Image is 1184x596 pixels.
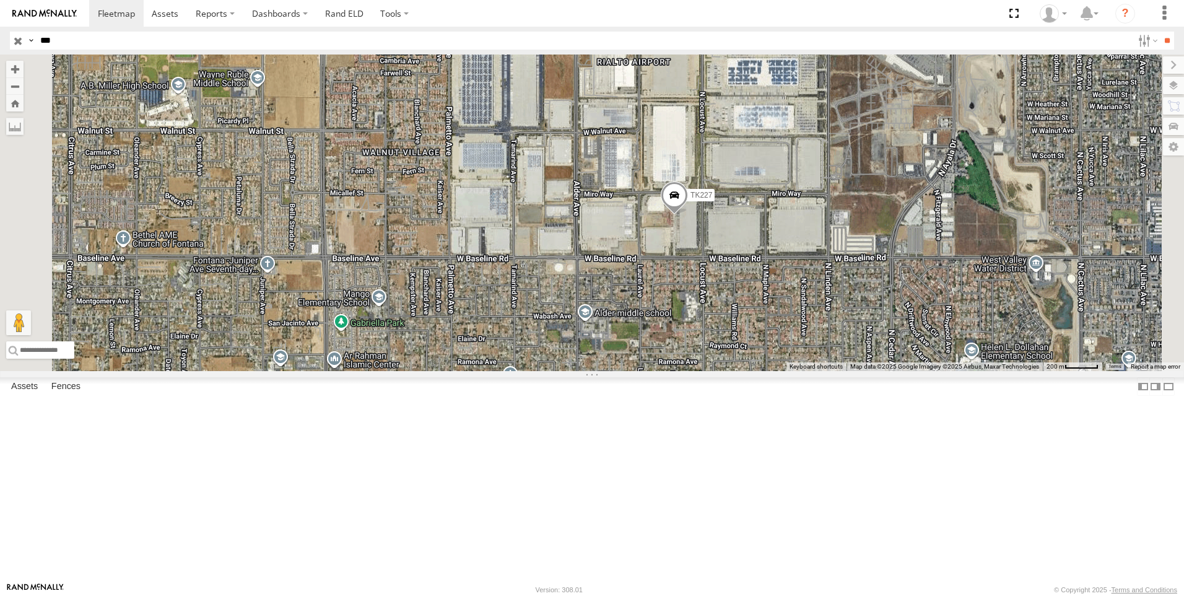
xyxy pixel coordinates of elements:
[12,9,77,18] img: rand-logo.svg
[1047,363,1064,370] span: 200 m
[6,95,24,112] button: Zoom Home
[6,118,24,135] label: Measure
[26,32,36,50] label: Search Query
[536,586,583,594] div: Version: 308.01
[1035,4,1071,23] div: Norma Casillas
[6,61,24,77] button: Zoom in
[1149,377,1162,395] label: Dock Summary Table to the Right
[1054,586,1177,594] div: © Copyright 2025 -
[1137,377,1149,395] label: Dock Summary Table to the Left
[1133,32,1160,50] label: Search Filter Options
[1162,377,1175,395] label: Hide Summary Table
[1163,138,1184,156] label: Map Settings
[5,378,44,395] label: Assets
[690,191,712,199] span: TK227
[1043,362,1102,371] button: Map Scale: 200 m per 51 pixels
[7,584,64,596] a: Visit our Website
[1108,364,1121,369] a: Terms (opens in new tab)
[6,310,31,335] button: Drag Pegman onto the map to open Street View
[850,363,1039,370] span: Map data ©2025 Google Imagery ©2025 Airbus, Maxar Technologies
[1115,4,1135,24] i: ?
[790,362,843,371] button: Keyboard shortcuts
[1131,363,1180,370] a: Report a map error
[6,77,24,95] button: Zoom out
[1112,586,1177,594] a: Terms and Conditions
[45,378,87,395] label: Fences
